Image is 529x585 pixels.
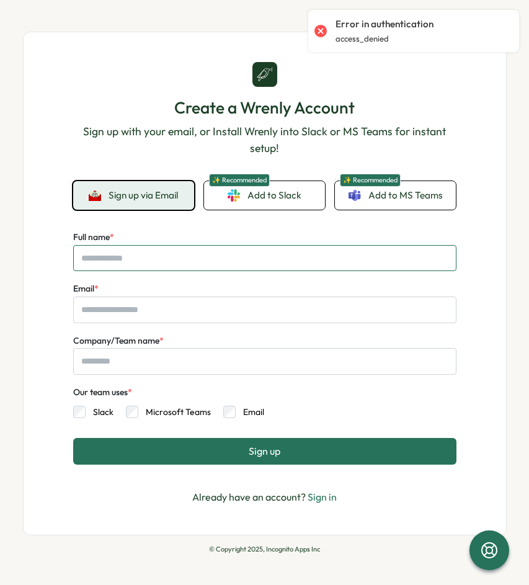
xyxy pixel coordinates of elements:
span: Add to MS Teams [368,189,443,202]
span: ✨ Recommended [209,174,270,187]
a: ✨ RecommendedAdd to MS Teams [335,181,456,210]
a: ✨ RecommendedAdd to Slack [204,181,325,210]
label: Email [236,406,264,418]
label: Full name [73,231,114,244]
span: Sign up via Email [109,190,178,201]
p: Already have an account? [192,489,337,505]
button: Sign up [73,438,456,464]
label: Email [73,282,99,296]
button: Sign up via Email [73,181,194,210]
label: Slack [86,406,113,418]
label: Microsoft Teams [138,406,211,418]
span: Add to Slack [247,189,301,202]
p: Sign up with your email, or Install Wrenly into Slack or MS Teams for instant setup! [73,123,456,156]
span: Sign up [249,445,280,457]
p: access_denied [336,33,389,45]
p: Error in authentication [336,17,433,31]
a: Sign in [308,491,337,503]
div: Our team uses [73,386,132,400]
label: Company/Team name [73,334,164,348]
span: ✨ Recommended [340,174,401,187]
p: © Copyright 2025, Incognito Apps Inc [23,545,507,553]
h1: Create a Wrenly Account [73,97,456,118]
